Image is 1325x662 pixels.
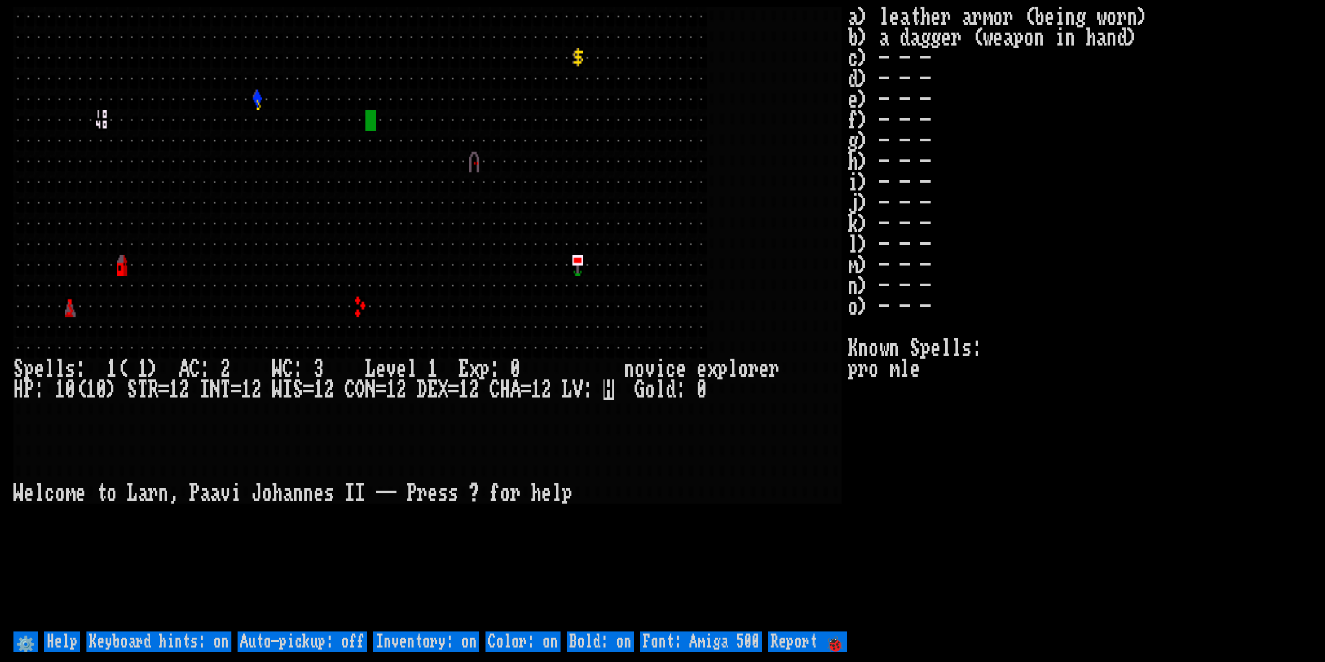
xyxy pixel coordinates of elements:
input: Color: on [485,631,561,652]
div: o [635,359,645,379]
div: l [655,379,666,400]
div: W [272,379,283,400]
div: D [417,379,428,400]
div: v [645,359,655,379]
div: l [552,483,562,504]
div: r [148,483,158,504]
div: : [34,379,45,400]
div: O [355,379,365,400]
div: 1 [314,379,324,400]
mark: H [603,379,614,400]
div: e [76,483,86,504]
div: T [220,379,231,400]
div: C [345,379,355,400]
div: C [283,359,293,379]
div: I [355,483,365,504]
div: : [200,359,210,379]
div: 0 [697,379,707,400]
div: l [55,359,65,379]
input: Keyboard hints: on [86,631,231,652]
input: Help [44,631,80,652]
div: o [645,379,655,400]
div: = [231,379,241,400]
input: Auto-pickup: off [238,631,367,652]
div: P [24,379,34,400]
div: - [376,483,386,504]
div: e [676,359,686,379]
input: Font: Amiga 500 [640,631,762,652]
div: X [438,379,448,400]
div: 2 [469,379,479,400]
div: v [386,359,396,379]
div: c [45,483,55,504]
div: i [231,483,241,504]
div: l [728,359,738,379]
div: p [562,483,572,504]
div: G [635,379,645,400]
div: R [148,379,158,400]
div: - [386,483,396,504]
div: W [272,359,283,379]
input: Report 🐞 [768,631,847,652]
div: l [45,359,55,379]
div: a [283,483,293,504]
div: ? [469,483,479,504]
div: 1 [107,359,117,379]
div: E [428,379,438,400]
div: e [34,359,45,379]
div: o [107,483,117,504]
div: I [283,379,293,400]
input: ⚙️ [13,631,38,652]
div: t [96,483,107,504]
div: ) [107,379,117,400]
div: N [210,379,220,400]
input: Inventory: on [373,631,479,652]
div: l [407,359,417,379]
div: n [293,483,303,504]
div: p [24,359,34,379]
div: 1 [386,379,396,400]
div: m [65,483,76,504]
div: a [200,483,210,504]
div: 1 [55,379,65,400]
div: L [562,379,572,400]
div: e [759,359,769,379]
div: 1 [531,379,541,400]
div: : [676,379,686,400]
div: 2 [179,379,189,400]
div: E [459,359,469,379]
div: : [490,359,500,379]
div: h [272,483,283,504]
div: 1 [428,359,438,379]
div: c [666,359,676,379]
div: e [697,359,707,379]
div: i [655,359,666,379]
div: e [428,483,438,504]
div: 0 [96,379,107,400]
div: 2 [396,379,407,400]
div: 2 [252,379,262,400]
div: : [293,359,303,379]
div: a [138,483,148,504]
div: h [531,483,541,504]
div: I [345,483,355,504]
div: 1 [169,379,179,400]
div: 1 [459,379,469,400]
div: 2 [324,379,334,400]
div: o [500,483,510,504]
div: ) [148,359,158,379]
div: s [324,483,334,504]
div: A [179,359,189,379]
div: S [13,359,24,379]
div: T [138,379,148,400]
div: P [189,483,200,504]
div: A [510,379,521,400]
div: r [769,359,779,379]
div: = [303,379,314,400]
div: : [583,379,593,400]
div: s [438,483,448,504]
div: : [76,359,86,379]
div: d [666,379,676,400]
div: s [448,483,459,504]
div: L [127,483,138,504]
